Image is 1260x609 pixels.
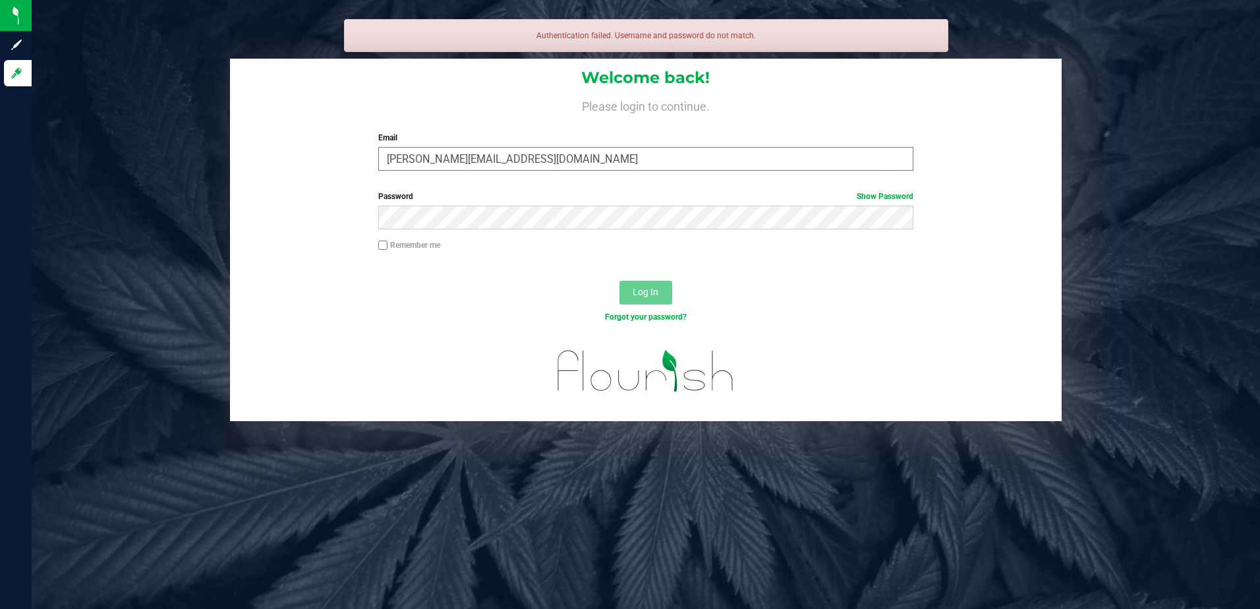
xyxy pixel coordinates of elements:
inline-svg: Sign up [10,38,23,51]
label: Email [378,132,913,144]
a: Show Password [857,192,913,201]
label: Remember me [378,239,440,251]
inline-svg: Log in [10,67,23,80]
h4: Please login to continue. [230,98,1062,113]
span: Log In [633,287,658,297]
button: Log In [619,281,672,304]
span: Password [378,192,413,201]
h1: Welcome back! [230,69,1062,86]
img: flourish_logo.svg [542,337,750,405]
input: Remember me [378,241,387,250]
div: Authentication failed. Username and password do not match. [344,19,948,52]
a: Forgot your password? [605,312,687,322]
